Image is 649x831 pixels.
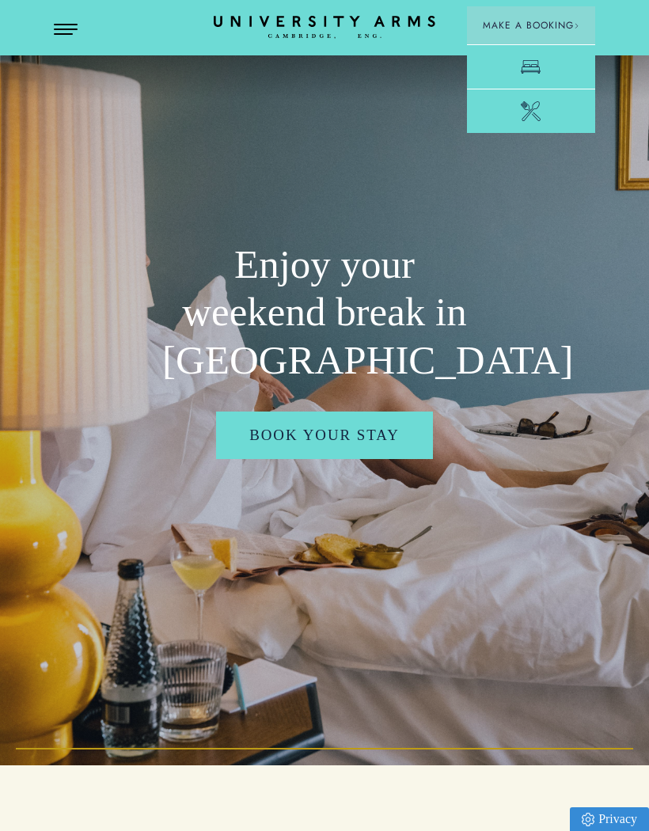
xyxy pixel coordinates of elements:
img: Arrow icon [574,23,579,28]
button: Open Menu [54,24,78,36]
a: Home [214,16,435,40]
img: Privacy [582,813,594,826]
button: Make a BookingArrow icon [467,6,595,44]
span: Make a Booking [483,18,579,32]
a: Book your stay [216,412,433,459]
h1: Enjoy your weekend break in [GEOGRAPHIC_DATA] [162,241,487,385]
a: Privacy [570,807,649,831]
